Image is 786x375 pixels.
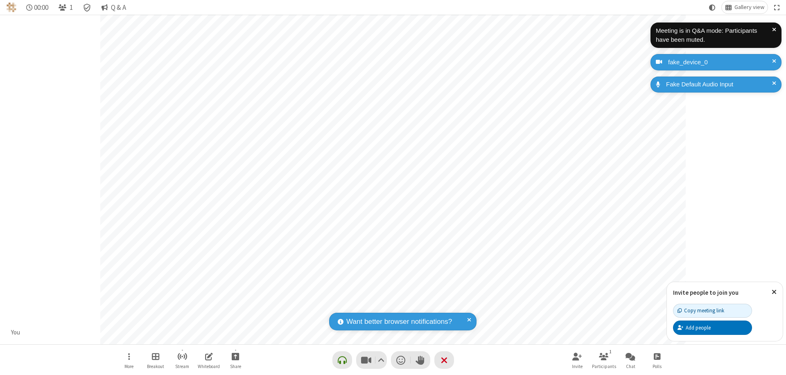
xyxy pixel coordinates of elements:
button: Stop video (⌘+Shift+V) [356,351,387,369]
span: Polls [653,364,662,369]
span: Chat [626,364,635,369]
div: Fake Default Audio Input [663,80,775,89]
span: Stream [175,364,189,369]
div: Timer [23,1,52,14]
span: Breakout [147,364,164,369]
button: Invite participants (⌘+Shift+I) [565,348,589,372]
span: Gallery view [734,4,764,11]
span: Invite [572,364,583,369]
button: Start sharing [223,348,248,372]
span: More [124,364,133,369]
button: Open participant list [55,1,76,14]
span: Q & A [111,4,126,11]
span: Want better browser notifications? [346,316,452,327]
button: Change layout [722,1,768,14]
button: Copy meeting link [673,304,752,318]
div: 1 [607,348,614,355]
button: Add people [673,321,752,334]
div: Copy meeting link [678,307,724,314]
button: Video setting [375,351,386,369]
button: Raise hand [411,351,430,369]
span: Share [230,364,241,369]
span: 00:00 [34,4,48,11]
span: Participants [592,364,616,369]
button: Send a reaction [391,351,411,369]
label: Invite people to join you [673,289,739,296]
span: 1 [70,4,73,11]
button: Open chat [618,348,643,372]
button: Start streaming [170,348,194,372]
button: End or leave meeting [434,351,454,369]
button: Fullscreen [771,1,783,14]
button: Close popover [766,282,783,302]
button: Connect your audio [332,351,352,369]
img: QA Selenium DO NOT DELETE OR CHANGE [7,2,16,12]
span: Whiteboard [198,364,220,369]
button: Open shared whiteboard [196,348,221,372]
div: fake_device_0 [665,58,775,67]
button: Q & A [98,1,129,14]
div: Meeting details Encryption enabled [79,1,95,14]
div: Meeting is in Q&A mode: Participants have been muted. [656,26,772,45]
button: Open menu [117,348,141,372]
button: Open participant list [592,348,616,372]
button: Manage Breakout Rooms [143,348,168,372]
button: Using system theme [706,1,719,14]
button: Open poll [645,348,669,372]
div: You [8,328,23,337]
